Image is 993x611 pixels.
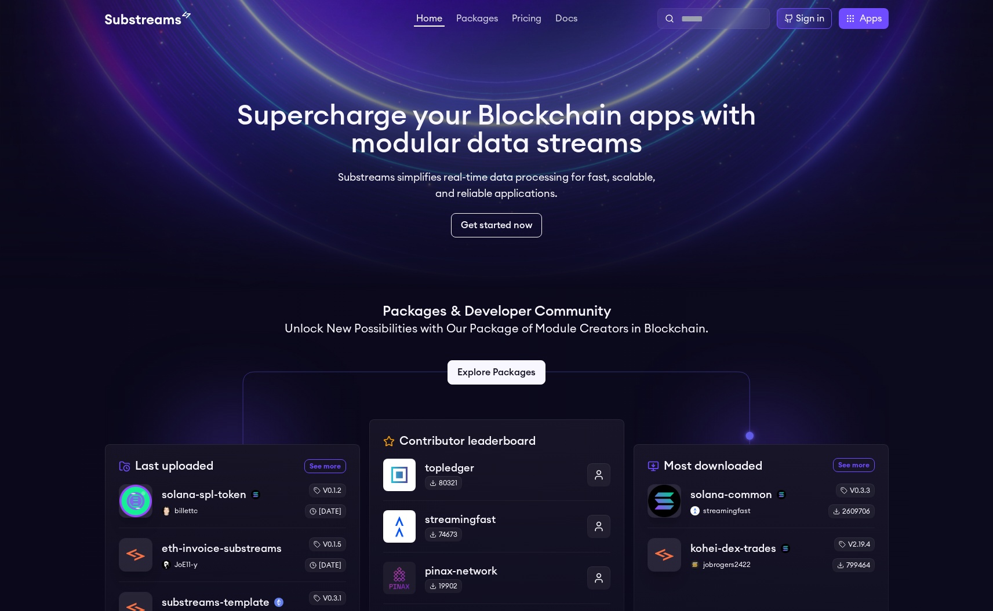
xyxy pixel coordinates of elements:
[383,302,611,321] h1: Packages & Developer Community
[648,485,681,517] img: solana-common
[690,506,700,515] img: streamingfast
[305,504,346,518] div: [DATE]
[237,102,756,158] h1: Supercharge your Blockchain apps with modular data streams
[383,510,416,543] img: streamingfast
[690,560,823,569] p: jobrogers2422
[383,562,416,594] img: pinax-network
[309,484,346,497] div: v0.1.2
[425,579,462,593] div: 19902
[304,459,346,473] a: See more recently uploaded packages
[648,484,875,528] a: solana-commonsolana-commonsolanastreamingfaststreamingfastv0.3.32609706
[162,560,171,569] img: JoE11-y
[119,485,152,517] img: solana-spl-token
[309,591,346,605] div: v0.3.1
[162,486,246,503] p: solana-spl-token
[690,540,776,557] p: kohei-dex-trades
[796,12,824,25] div: Sign in
[285,321,708,337] h2: Unlock New Possibilities with Our Package of Module Creators in Blockchain.
[330,169,664,202] p: Substreams simplifies real-time data processing for fast, scalable, and reliable applications.
[425,528,462,542] div: 74673
[553,14,580,25] a: Docs
[119,484,346,528] a: solana-spl-tokensolana-spl-tokensolanabillettcbillettcv0.1.2[DATE]
[425,563,578,579] p: pinax-network
[119,528,346,581] a: eth-invoice-substreamseth-invoice-substreamsJoE11-yJoE11-yv0.1.5[DATE]
[274,598,283,607] img: mainnet
[834,537,875,551] div: v2.19.4
[383,459,610,500] a: topledgertopledger80321
[383,459,416,491] img: topledger
[162,506,296,515] p: billettc
[425,476,462,490] div: 80321
[309,537,346,551] div: v0.1.5
[251,490,260,499] img: solana
[414,14,445,27] a: Home
[777,490,786,499] img: solana
[425,511,578,528] p: streamingfast
[777,8,832,29] a: Sign in
[648,528,875,572] a: kohei-dex-tradeskohei-dex-tradessolanajobrogers2422jobrogers2422v2.19.4799464
[162,560,296,569] p: JoE11-y
[690,506,819,515] p: streamingfast
[781,544,790,553] img: solana
[451,213,542,237] a: Get started now
[162,540,282,557] p: eth-invoice-substreams
[383,500,610,552] a: streamingfaststreamingfast74673
[162,594,270,610] p: substreams-template
[836,484,875,497] div: v0.3.3
[119,539,152,571] img: eth-invoice-substreams
[448,360,545,385] a: Explore Packages
[305,558,346,572] div: [DATE]
[510,14,544,25] a: Pricing
[162,506,171,515] img: billettc
[690,560,700,569] img: jobrogers2422
[832,558,875,572] div: 799464
[833,458,875,472] a: See more most downloaded packages
[690,486,772,503] p: solana-common
[860,12,882,25] span: Apps
[383,552,610,603] a: pinax-networkpinax-network19902
[425,460,578,476] p: topledger
[828,504,875,518] div: 2609706
[105,12,191,25] img: Substream's logo
[454,14,500,25] a: Packages
[648,539,681,571] img: kohei-dex-trades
